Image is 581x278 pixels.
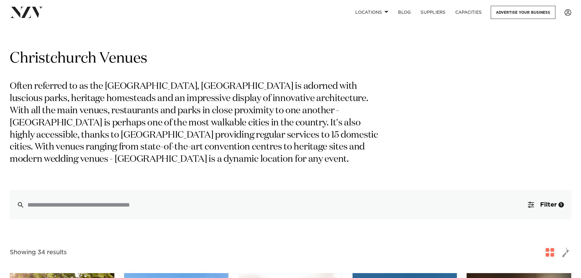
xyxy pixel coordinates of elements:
span: Filter [540,202,557,208]
div: Showing 34 results [10,248,67,257]
button: Filter1 [521,190,571,219]
a: SUPPLIERS [416,6,450,19]
img: nzv-logo.png [10,7,43,18]
div: 1 [558,202,564,208]
a: BLOG [393,6,416,19]
a: Advertise your business [491,6,555,19]
h1: Christchurch Venues [10,49,571,68]
a: Capacities [450,6,487,19]
a: Locations [350,6,393,19]
p: Often referred to as the [GEOGRAPHIC_DATA], [GEOGRAPHIC_DATA] is adorned with luscious parks, her... [10,81,387,166]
